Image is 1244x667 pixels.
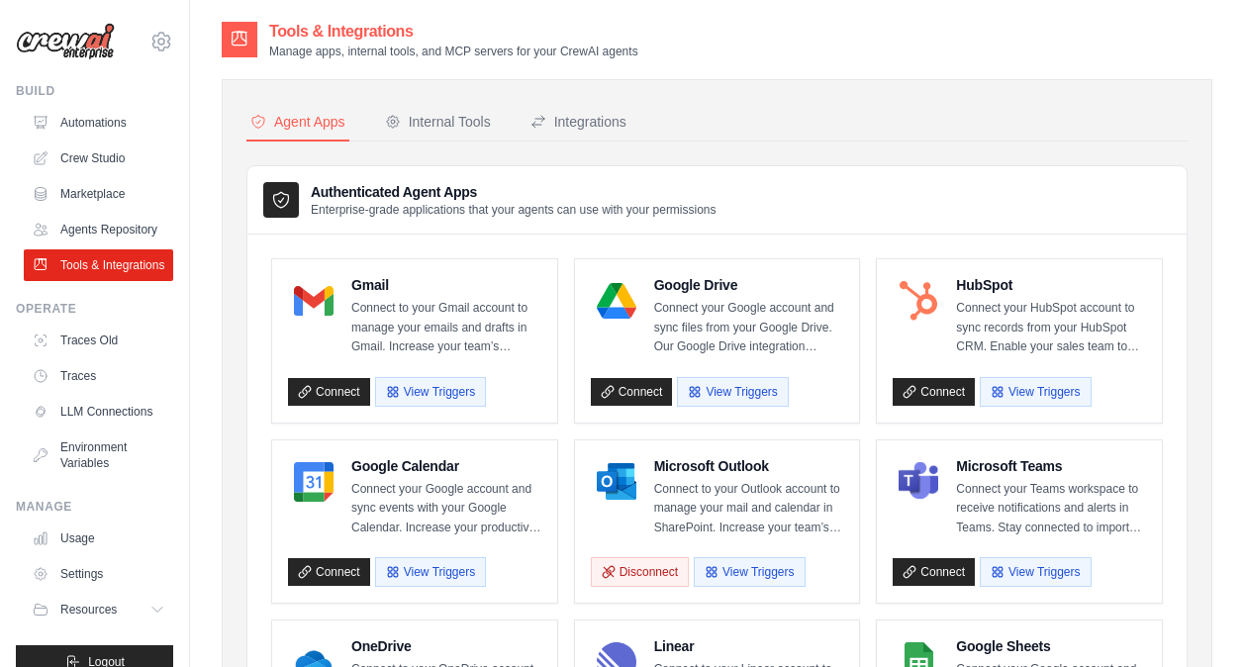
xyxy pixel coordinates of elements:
p: Connect to your Gmail account to manage your emails and drafts in Gmail. Increase your team’s pro... [351,299,541,357]
a: Marketplace [24,178,173,210]
img: Logo [16,23,115,60]
button: View Triggers [375,377,486,407]
a: Traces [24,360,173,392]
p: Connect your Teams workspace to receive notifications and alerts in Teams. Stay connected to impo... [956,480,1146,538]
a: Usage [24,523,173,554]
button: Agent Apps [246,104,349,142]
p: Connect your HubSpot account to sync records from your HubSpot CRM. Enable your sales team to clo... [956,299,1146,357]
a: Connect [288,558,370,586]
h2: Tools & Integrations [269,20,638,44]
div: Agent Apps [250,112,345,132]
h4: Google Drive [654,275,844,295]
img: Gmail Logo [294,281,334,321]
p: Connect your Google account and sync events with your Google Calendar. Increase your productivity... [351,480,541,538]
img: Microsoft Teams Logo [899,462,938,502]
h4: Gmail [351,275,541,295]
a: Connect [288,378,370,406]
img: Google Drive Logo [597,281,636,321]
div: Integrations [530,112,626,132]
a: Automations [24,107,173,139]
button: View Triggers [375,557,486,587]
button: View Triggers [694,557,805,587]
a: Traces Old [24,325,173,356]
a: Crew Studio [24,143,173,174]
div: Operate [16,301,173,317]
p: Enterprise-grade applications that your agents can use with your permissions [311,202,717,218]
a: Tools & Integrations [24,249,173,281]
button: View Triggers [677,377,788,407]
div: Internal Tools [385,112,491,132]
h3: Authenticated Agent Apps [311,182,717,202]
h4: HubSpot [956,275,1146,295]
h4: Microsoft Teams [956,456,1146,476]
h4: Microsoft Outlook [654,456,844,476]
img: HubSpot Logo [899,281,938,321]
h4: Linear [654,636,844,656]
a: Agents Repository [24,214,173,245]
img: Microsoft Outlook Logo [597,462,636,502]
p: Connect your Google account and sync files from your Google Drive. Our Google Drive integration e... [654,299,844,357]
button: Integrations [526,104,630,142]
button: Disconnect [591,557,689,587]
button: Internal Tools [381,104,495,142]
button: View Triggers [980,377,1091,407]
h4: OneDrive [351,636,541,656]
button: Resources [24,594,173,625]
a: Connect [893,558,975,586]
a: Settings [24,558,173,590]
a: Environment Variables [24,431,173,479]
a: Connect [591,378,673,406]
img: Google Calendar Logo [294,462,334,502]
a: Connect [893,378,975,406]
p: Connect to your Outlook account to manage your mail and calendar in SharePoint. Increase your tea... [654,480,844,538]
button: View Triggers [980,557,1091,587]
p: Manage apps, internal tools, and MCP servers for your CrewAI agents [269,44,638,59]
h4: Google Calendar [351,456,541,476]
a: LLM Connections [24,396,173,428]
div: Build [16,83,173,99]
div: Manage [16,499,173,515]
h4: Google Sheets [956,636,1146,656]
span: Resources [60,602,117,618]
